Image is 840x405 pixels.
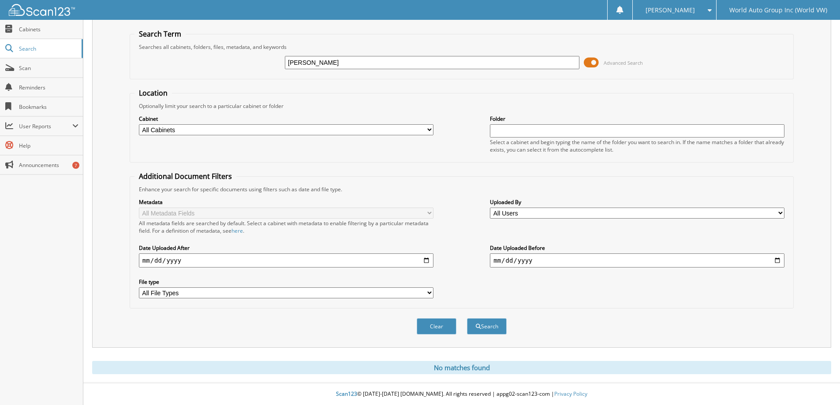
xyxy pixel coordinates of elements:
[554,390,587,398] a: Privacy Policy
[92,361,831,374] div: No matches found
[134,29,186,39] legend: Search Term
[490,244,784,252] label: Date Uploaded Before
[9,4,75,16] img: scan123-logo-white.svg
[19,64,78,72] span: Scan
[490,253,784,268] input: end
[139,115,433,123] label: Cabinet
[139,253,433,268] input: start
[134,171,236,181] legend: Additional Document Filters
[796,363,840,405] iframe: Chat Widget
[19,161,78,169] span: Announcements
[139,244,433,252] label: Date Uploaded After
[139,219,433,234] div: All metadata fields are searched by default. Select a cabinet with metadata to enable filtering b...
[467,318,507,334] button: Search
[83,383,840,405] div: © [DATE]-[DATE] [DOMAIN_NAME]. All rights reserved | appg02-scan123-com |
[19,84,78,91] span: Reminders
[139,198,433,206] label: Metadata
[604,59,643,66] span: Advanced Search
[490,138,784,153] div: Select a cabinet and begin typing the name of the folder you want to search in. If the name match...
[19,103,78,111] span: Bookmarks
[134,186,789,193] div: Enhance your search for specific documents using filters such as date and file type.
[134,43,789,51] div: Searches all cabinets, folders, files, metadata, and keywords
[134,88,172,98] legend: Location
[19,142,78,149] span: Help
[134,102,789,110] div: Optionally limit your search to a particular cabinet or folder
[729,7,827,13] span: World Auto Group Inc (World VW)
[490,198,784,206] label: Uploaded By
[490,115,784,123] label: Folder
[646,7,695,13] span: [PERSON_NAME]
[19,45,77,52] span: Search
[19,123,72,130] span: User Reports
[231,227,243,234] a: here
[417,318,456,334] button: Clear
[139,278,433,286] label: File type
[19,26,78,33] span: Cabinets
[72,162,79,169] div: 7
[336,390,357,398] span: Scan123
